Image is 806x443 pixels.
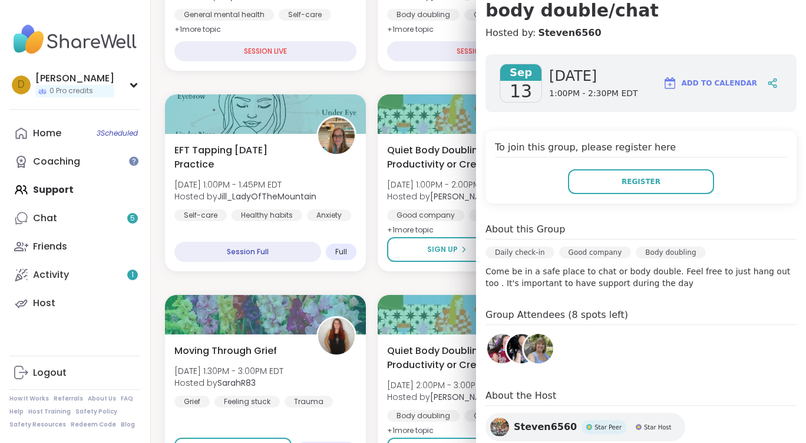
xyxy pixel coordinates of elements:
[9,359,141,387] a: Logout
[129,156,138,166] iframe: Spotlight
[387,344,516,372] span: Quiet Body Doubling For Productivity or Creativity
[232,209,302,221] div: Healthy habits
[97,129,138,138] span: 3 Scheduled
[174,143,303,172] span: EFT Tapping [DATE] Practice
[387,191,497,202] span: Hosted by
[131,270,134,280] span: 1
[387,179,497,191] span: [DATE] 1:00PM - 2:00PM EDT
[387,143,516,172] span: Quiet Body Doubling For Productivity or Creativity
[174,41,356,61] div: SESSION LIVE
[18,77,25,93] span: D
[505,332,538,365] a: pipishay2olivia
[549,67,638,86] span: [DATE]
[33,268,69,281] div: Activity
[285,396,333,408] div: Trauma
[9,232,141,261] a: Friends
[485,308,797,325] h4: Group Attendees (8 spots left)
[430,391,495,403] b: [PERSON_NAME]
[217,191,316,202] b: Jill_LadyOfTheMountain
[538,26,601,40] a: Steven6560
[33,366,67,379] div: Logout
[174,344,277,358] span: Moving Through Grief
[49,86,93,96] span: 0 Pro credits
[430,191,495,202] b: [PERSON_NAME]
[663,76,677,90] img: ShareWell Logomark
[9,408,24,416] a: Help
[9,19,141,60] img: ShareWell Nav Logo
[549,88,638,100] span: 1:00PM - 2:30PM EDT
[318,117,355,154] img: Jill_LadyOfTheMountain
[9,204,141,232] a: Chat5
[121,421,135,429] a: Blog
[54,395,83,403] a: Referrals
[586,424,592,430] img: Star Peer
[559,247,632,258] div: Good company
[485,332,518,365] a: Jasmine95
[9,421,66,429] a: Safety Resources
[490,418,509,437] img: Steven6560
[9,395,49,403] a: How It Works
[174,377,283,389] span: Hosted by
[485,389,797,406] h4: About the Host
[130,214,135,224] span: 5
[485,265,797,289] p: Come be in a safe place to chat or body double. Feel free to just hang out too . It's important t...
[636,424,642,430] img: Star Host
[622,176,660,187] span: Register
[594,423,622,432] span: Star Peer
[568,169,714,194] button: Register
[279,9,331,21] div: Self-care
[33,155,80,168] div: Coaching
[9,261,141,289] a: Activity1
[28,408,71,416] a: Host Training
[387,379,499,391] span: [DATE] 2:00PM - 3:00PM EDT
[387,209,464,221] div: Good company
[469,209,541,221] div: Body doubling
[75,408,117,416] a: Safety Policy
[524,334,553,363] img: LynnLG
[507,334,536,363] img: pipishay2olivia
[217,377,256,389] b: SarahR83
[485,247,554,258] div: Daily check-in
[658,69,762,97] button: Add to Calendar
[335,247,347,257] span: Full
[510,81,532,102] span: 13
[387,391,499,403] span: Hosted by
[174,396,210,408] div: Grief
[500,64,541,81] span: Sep
[682,78,757,88] span: Add to Calendar
[636,247,705,258] div: Body doubling
[427,244,458,255] span: Sign Up
[35,72,114,85] div: [PERSON_NAME]
[387,41,569,61] div: SESSION LIVE
[214,396,280,408] div: Feeling stuck
[514,420,577,434] span: Steven6560
[9,119,141,147] a: Home3Scheduled
[522,332,555,365] a: LynnLG
[33,240,67,253] div: Friends
[485,413,685,441] a: Steven6560Steven6560Star PeerStar PeerStar HostStar Host
[464,9,541,21] div: Good company
[487,334,517,363] img: Jasmine95
[485,222,565,237] h4: About this Group
[174,209,227,221] div: Self-care
[387,9,460,21] div: Body doubling
[174,179,316,191] span: [DATE] 1:00PM - 1:45PM EDT
[464,410,541,422] div: Good company
[33,127,61,140] div: Home
[33,212,57,225] div: Chat
[644,423,671,432] span: Star Host
[88,395,116,403] a: About Us
[121,395,133,403] a: FAQ
[71,421,116,429] a: Redeem Code
[174,9,274,21] div: General mental health
[485,26,797,40] h4: Hosted by:
[387,410,460,422] div: Body doubling
[33,297,55,310] div: Host
[174,365,283,377] span: [DATE] 1:30PM - 3:00PM EDT
[495,140,787,157] h4: To join this group, please register here
[174,191,316,202] span: Hosted by
[174,242,321,262] div: Session Full
[9,289,141,317] a: Host
[9,147,141,176] a: Coaching
[318,318,355,355] img: SarahR83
